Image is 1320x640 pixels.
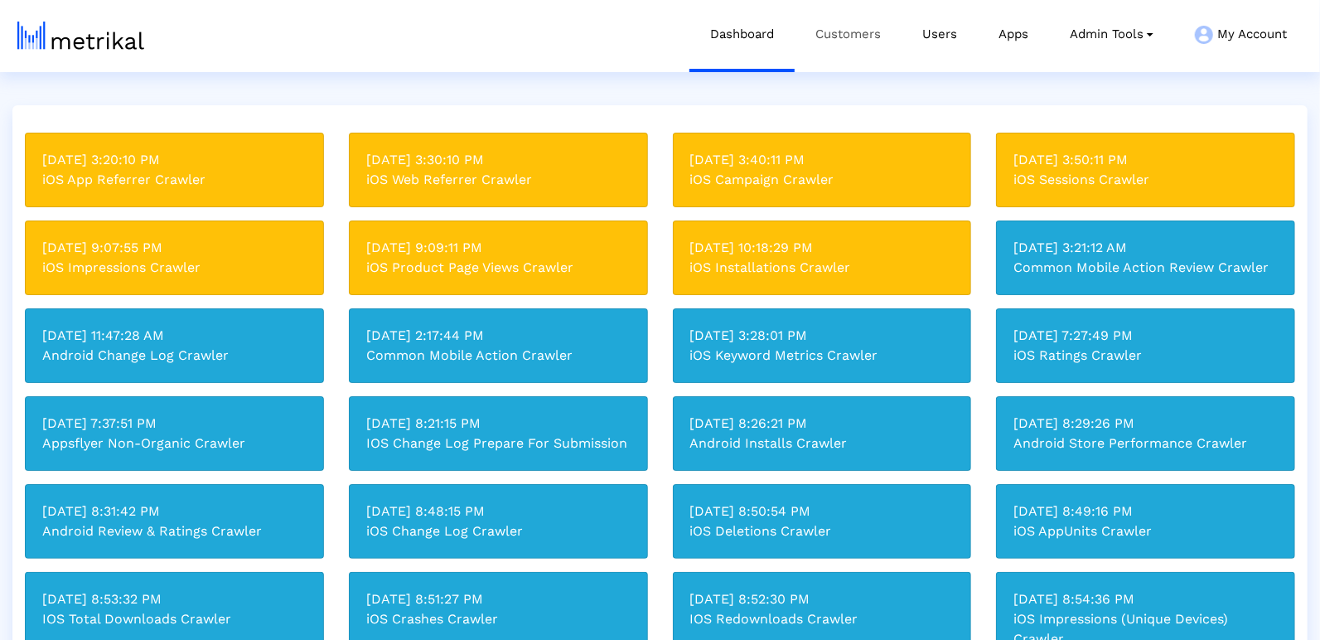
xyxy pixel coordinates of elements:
div: [DATE] 8:31:42 PM [42,502,307,521]
div: [DATE] 3:21:12 AM [1013,238,1278,258]
div: [DATE] 7:37:51 PM [42,414,307,434]
div: [DATE] 11:47:28 AM [42,326,307,346]
div: iOS Installations Crawler [690,258,955,278]
div: iOS AppUnits Crawler [1013,521,1278,541]
div: [DATE] 8:21:15 PM [366,414,631,434]
div: Appsflyer Non-Organic Crawler [42,434,307,453]
div: iOS Web Referrer Crawler [366,170,631,190]
div: [DATE] 3:40:11 PM [690,150,955,170]
div: [DATE] 9:09:11 PM [366,238,631,258]
div: [DATE] 8:26:21 PM [690,414,955,434]
div: [DATE] 3:20:10 PM [42,150,307,170]
div: [DATE] 3:30:10 PM [366,150,631,170]
div: [DATE] 8:54:36 PM [1013,589,1278,609]
div: IOS Redownloads Crawler [690,609,955,629]
div: Android Change Log Crawler [42,346,307,366]
div: [DATE] 8:52:30 PM [690,589,955,609]
div: iOS Crashes Crawler [366,609,631,629]
div: [DATE] 8:50:54 PM [690,502,955,521]
div: Android Store Performance Crawler [1013,434,1278,453]
div: [DATE] 2:17:44 PM [366,326,631,346]
div: [DATE] 7:27:49 PM [1013,326,1278,346]
div: iOS Change Log Crawler [366,521,631,541]
img: metrical-logo-light.png [17,22,144,50]
div: [DATE] 10:18:29 PM [690,238,955,258]
div: Common Mobile Action Crawler [366,346,631,366]
img: my-account-menu-icon.png [1195,26,1213,44]
div: iOS Impressions Crawler [42,258,307,278]
div: iOS Keyword Metrics Crawler [690,346,955,366]
div: IOS Total Downloads Crawler [42,609,307,629]
div: IOS Change Log Prepare For Submission [366,434,631,453]
div: Android Installs Crawler [690,434,955,453]
div: iOS Ratings Crawler [1013,346,1278,366]
div: Common Mobile Action Review Crawler [1013,258,1278,278]
div: [DATE] 9:07:55 PM [42,238,307,258]
div: [DATE] 8:29:26 PM [1013,414,1278,434]
div: [DATE] 8:49:16 PM [1013,502,1278,521]
div: Android Review & Ratings Crawler [42,521,307,541]
div: [DATE] 8:51:27 PM [366,589,631,609]
div: iOS App Referrer Crawler [42,170,307,190]
div: [DATE] 3:28:01 PM [690,326,955,346]
div: [DATE] 3:50:11 PM [1013,150,1278,170]
div: iOS Sessions Crawler [1013,170,1278,190]
div: iOS Deletions Crawler [690,521,955,541]
div: iOS Campaign Crawler [690,170,955,190]
div: iOS Product Page Views Crawler [366,258,631,278]
div: [DATE] 8:48:15 PM [366,502,631,521]
div: [DATE] 8:53:32 PM [42,589,307,609]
